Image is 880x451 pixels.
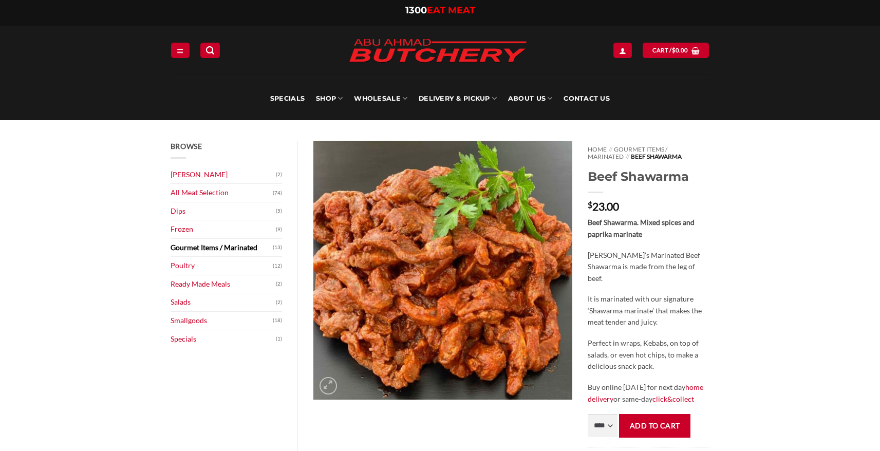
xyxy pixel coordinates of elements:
[273,185,282,201] span: (74)
[405,5,475,16] a: 1300EAT MEAT
[588,250,709,285] p: [PERSON_NAME]’s Marinated Beef Shawarma is made from the leg of beef.
[276,295,282,310] span: (2)
[171,202,276,220] a: Dips
[340,32,535,71] img: Abu Ahmad Butchery
[631,153,682,160] span: Beef Shawarma
[609,145,612,153] span: //
[508,77,552,120] a: About Us
[588,145,607,153] a: Home
[171,293,276,311] a: Salads
[588,382,709,405] p: Buy online [DATE] for next day or same-day
[276,331,282,347] span: (1)
[588,293,709,328] p: It is marinated with our signature ‘Shawarma marinate’ that makes the meat tender and juicy.
[171,142,202,151] span: Browse
[619,414,690,437] button: Add to cart
[316,77,343,120] a: SHOP
[171,184,273,202] a: All Meat Selection
[276,167,282,182] span: (2)
[588,218,695,238] strong: Beef Shawarma. Mixed spices and paprika marinate
[354,77,407,120] a: Wholesale
[276,222,282,237] span: (9)
[405,5,427,16] span: 1300
[672,46,676,55] span: $
[652,394,694,403] a: click&collect
[171,43,190,58] a: Menu
[171,239,273,257] a: Gourmet Items / Marinated
[419,77,497,120] a: Delivery & Pickup
[200,43,220,58] a: Search
[273,313,282,328] span: (18)
[564,77,610,120] a: Contact Us
[171,275,276,293] a: Ready Made Meals
[171,312,273,330] a: Smallgoods
[171,330,276,348] a: Specials
[588,168,709,184] h1: Beef Shawarma
[643,43,709,58] a: View cart
[273,240,282,255] span: (13)
[672,47,688,53] bdi: 0.00
[171,257,273,275] a: Poultry
[588,145,667,160] a: Gourmet Items / Marinated
[613,43,632,58] a: Login
[427,5,475,16] span: EAT MEAT
[626,153,629,160] span: //
[313,141,572,400] img: Beef Shawarma
[276,203,282,219] span: (5)
[588,337,709,372] p: Perfect in wraps, Kebabs, on top of salads, or even hot chips, to make a delicious snack pack.
[588,383,703,403] a: home delivery
[276,276,282,292] span: (2)
[270,77,305,120] a: Specials
[320,377,337,394] a: Zoom
[273,258,282,274] span: (12)
[171,220,276,238] a: Frozen
[652,46,688,55] span: Cart /
[171,166,276,184] a: [PERSON_NAME]
[588,201,592,209] span: $
[588,200,619,213] bdi: 23.00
